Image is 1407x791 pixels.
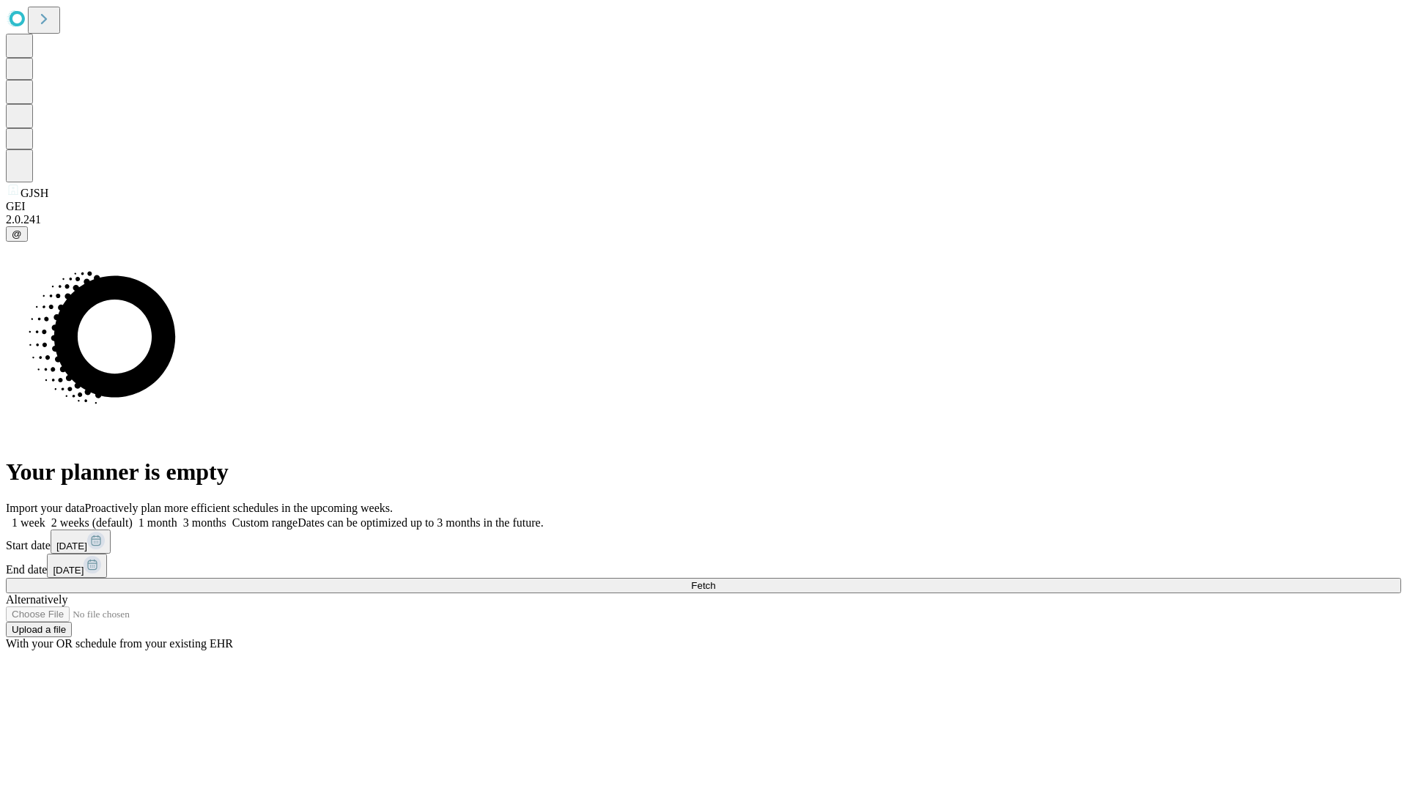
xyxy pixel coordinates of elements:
span: 1 week [12,516,45,529]
button: [DATE] [51,530,111,554]
span: GJSH [21,187,48,199]
span: @ [12,229,22,239]
span: Dates can be optimized up to 3 months in the future. [298,516,543,529]
span: Proactively plan more efficient schedules in the upcoming weeks. [85,502,393,514]
span: [DATE] [56,541,87,552]
div: GEI [6,200,1401,213]
button: @ [6,226,28,242]
div: Start date [6,530,1401,554]
span: Custom range [232,516,298,529]
button: Fetch [6,578,1401,593]
div: 2.0.241 [6,213,1401,226]
span: 1 month [139,516,177,529]
span: [DATE] [53,565,84,576]
span: Import your data [6,502,85,514]
h1: Your planner is empty [6,458,1401,486]
span: Alternatively [6,593,67,606]
span: 3 months [183,516,226,529]
button: Upload a file [6,622,72,637]
button: [DATE] [47,554,107,578]
span: Fetch [691,580,715,591]
span: 2 weeks (default) [51,516,133,529]
span: With your OR schedule from your existing EHR [6,637,233,650]
div: End date [6,554,1401,578]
